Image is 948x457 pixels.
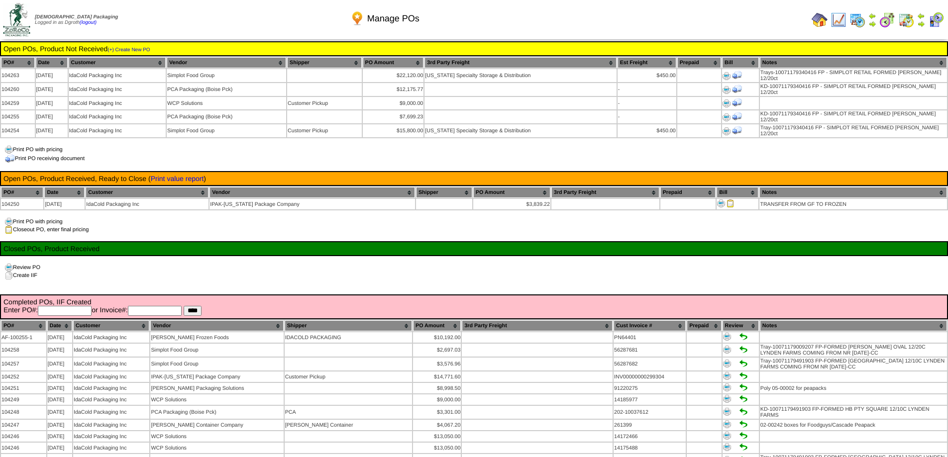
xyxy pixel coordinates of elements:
[367,13,420,24] span: Manage POs
[36,57,68,68] th: Date
[3,244,945,253] td: Closed POs, Product Received
[413,320,461,331] th: PO Amount
[151,175,204,183] a: Print value report
[723,346,731,354] img: Print
[47,358,72,370] td: [DATE]
[1,358,46,370] td: 104257
[44,199,85,209] td: [DATE]
[739,360,747,367] img: Set to Handled
[614,344,686,357] td: 56287681
[760,383,947,393] td: Poly 05-00002 for peapacks
[760,124,947,137] td: Tray-10071179340416 FP - SIMPLOT RETAIL FORMED [PERSON_NAME] 12/20ct
[717,199,725,207] img: Print
[3,297,945,316] td: Completed POs, IIF Created
[424,124,616,137] td: [US_STATE] Specialty Storage & Distribution
[849,12,865,28] img: calendarprod.gif
[739,346,747,354] img: Set to Handled
[1,83,35,96] td: 104260
[69,110,166,123] td: IdaCold Packaging Inc
[723,86,731,94] img: Print
[732,111,742,121] img: Print Receiving Document
[69,97,166,109] td: IdaCold Packaging Inc
[414,422,460,428] div: $4,067.20
[739,420,747,428] img: Set to Handled
[614,443,686,453] td: 14175488
[739,333,747,341] img: Set to Handled
[618,97,676,109] td: -
[717,187,758,198] th: Bill
[47,344,72,357] td: [DATE]
[723,420,731,428] img: Print
[3,306,945,316] form: Enter PO#: or Invoice#:
[917,20,925,28] img: arrowright.gif
[723,443,731,451] img: Print
[3,44,945,53] td: Open POs, Product Not Received
[47,431,72,442] td: [DATE]
[363,73,423,79] div: $22,120.00
[732,97,742,107] img: Print Receiving Document
[349,10,365,26] img: po.png
[732,70,742,80] img: Print Receiving Document
[5,146,13,154] img: print.gif
[727,199,735,207] img: Close PO
[723,99,731,107] img: Print
[73,344,149,357] td: IdaCold Packaging Inc
[618,73,676,79] div: $450.00
[285,320,412,331] th: Shipper
[73,443,149,453] td: IdaCold Packaging Inc
[287,97,362,109] td: Customer Pickup
[5,154,15,164] img: truck.png
[287,124,362,137] td: Customer Pickup
[5,272,13,279] img: clone.gif
[618,128,676,134] div: $450.00
[868,12,876,20] img: arrowleft.gif
[614,431,686,442] td: 14172466
[210,199,415,209] td: IPAK-[US_STATE] Package Company
[285,371,412,382] td: Customer Pickup
[739,443,747,451] img: Set to Handled
[69,69,166,82] td: IdaCold Packaging Inc
[473,187,550,198] th: PO Amount
[868,20,876,28] img: arrowright.gif
[86,187,209,198] th: Customer
[150,344,283,357] td: Simplot Food Group
[150,394,283,405] td: WCP Solutions
[36,110,68,123] td: [DATE]
[831,12,846,28] img: line_graph.gif
[167,97,286,109] td: WCP Solutions
[73,420,149,430] td: IdaCold Packaging Inc
[73,320,149,331] th: Customer
[732,125,742,135] img: Print Receiving Document
[614,406,686,419] td: 202-10037612
[812,12,828,28] img: home.gif
[928,12,944,28] img: calendarcustomer.gif
[5,264,13,272] img: print.gif
[73,431,149,442] td: IdaCold Packaging Inc
[898,12,914,28] img: calendarinout.gif
[414,409,460,415] div: $3,301.00
[723,333,731,341] img: Print
[759,199,947,209] td: TRANSFER FROM GF TO FROZEN
[614,371,686,382] td: INV00000000299304
[80,20,97,25] a: (logout)
[917,12,925,20] img: arrowleft.gif
[47,371,72,382] td: [DATE]
[35,14,118,25] span: Logged in as Dgroth
[285,332,412,343] td: IDACOLD PACKAGING
[1,124,35,137] td: 104254
[167,69,286,82] td: Simplot Food Group
[760,420,947,430] td: 02-00242 boxes for Foodguys/Cascade Peapack
[1,420,46,430] td: 104247
[760,406,947,419] td: KD-10071179491903 FP-FORMED HB PTY SQUARE 12/10C LYNDEN FARMS
[760,83,947,96] td: KD-10071179340416 FP - SIMPLOT RETAIL FORMED [PERSON_NAME] 12/20ct
[760,69,947,82] td: Trays-10071179340416 FP - SIMPLOT RETAIL FORMED [PERSON_NAME] 12/20ct
[414,385,460,391] div: $8,998.50
[614,420,686,430] td: 261399
[1,110,35,123] td: 104255
[1,199,43,209] td: 104250
[760,344,947,357] td: Tray-10071179009207 FP-FORMED [PERSON_NAME] OVAL 12/20C LYNDEN FARMS COMING FROM NR [DATE]-CC
[47,320,72,331] th: Date
[35,14,118,20] span: [DEMOGRAPHIC_DATA] Packaging
[618,83,676,96] td: -
[73,358,149,370] td: IdaCold Packaging Inc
